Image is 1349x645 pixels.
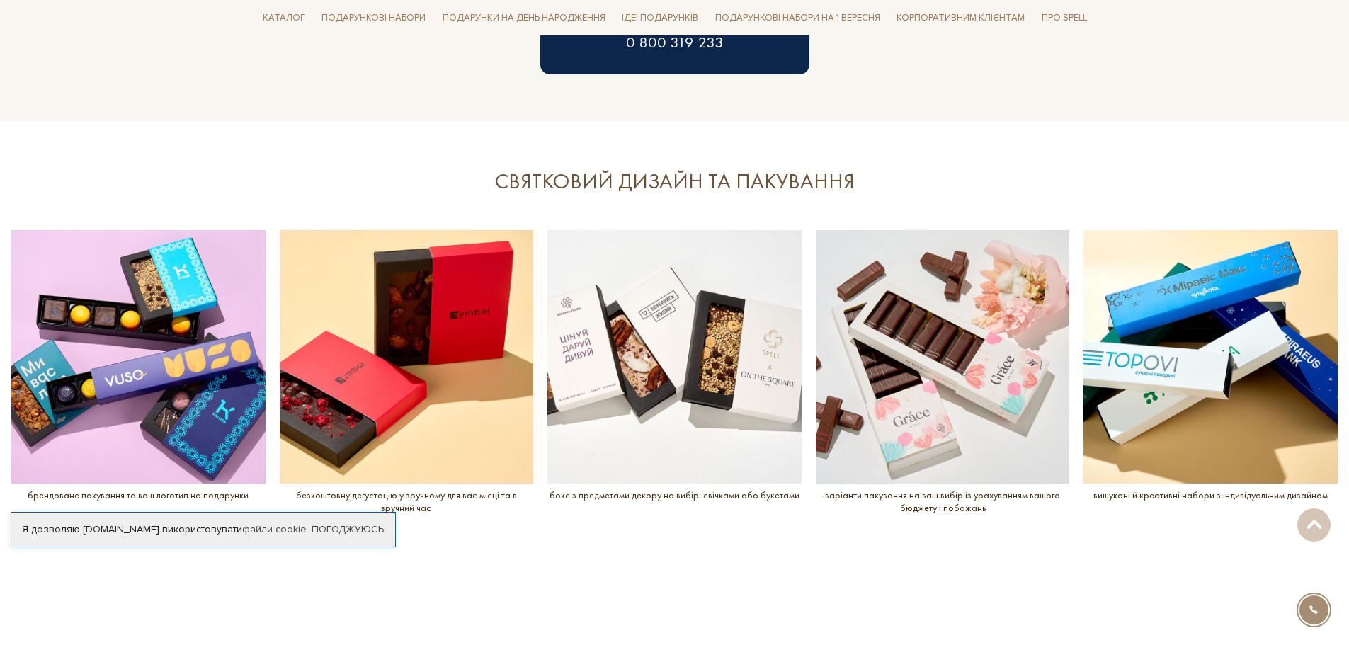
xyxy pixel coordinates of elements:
[1083,230,1338,484] img: вишукані й креативні набори з індивідуальним дизайном
[349,168,1001,195] div: СВЯТКОВИЙ ДИЗАЙН ТА ПАКУВАННЯ
[891,6,1030,30] a: Корпоративним клієнтам
[316,7,431,29] a: Подарункові набори
[710,6,886,30] a: Подарункові набори на 1 Вересня
[816,230,1070,484] img: варіанти пакування на ваш вибір із урахуванням вашого бюджету і побажань
[540,11,809,74] a: 0 800 319 233
[280,489,534,514] p: безкоштовну дегустацію у зручному для вас місці та в зручний час
[11,230,266,484] img: брендоване пакування та ваш логотип на подарунки
[280,230,534,484] img: безкоштовну дегустацію у зручному для вас місці та в зручний час
[242,523,307,535] a: файли cookie
[437,7,611,29] a: Подарунки на День народження
[616,7,704,29] a: Ідеї подарунків
[11,489,266,502] p: брендоване пакування та ваш логотип на подарунки
[547,489,802,502] p: бокс з предметами декору на вибір: свічками або букетами
[1083,489,1338,502] p: вишукані й креативні набори з індивідуальним дизайном
[11,523,395,536] div: Я дозволяю [DOMAIN_NAME] використовувати
[547,230,802,484] img: бокс з предметами декору на вибір: свічками або букетами
[1036,7,1093,29] a: Про Spell
[257,7,311,29] a: Каталог
[816,489,1070,514] p: варіанти пакування на ваш вибір із урахуванням вашого бюджету і побажань
[312,523,384,536] a: Погоджуюсь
